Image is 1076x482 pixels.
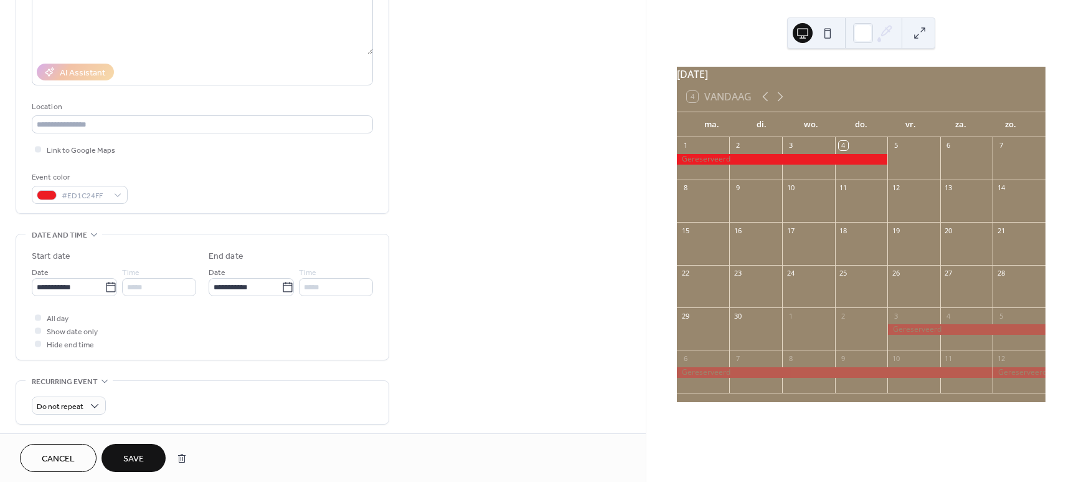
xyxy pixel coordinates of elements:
div: 7 [996,141,1006,150]
div: 24 [786,269,795,278]
div: 13 [944,183,953,193]
div: 8 [681,183,690,193]
div: [DATE] [677,67,1045,82]
div: Start date [32,250,70,263]
div: 3 [786,141,795,150]
div: 29 [681,311,690,321]
div: 11 [944,354,953,363]
div: 4 [839,141,848,150]
div: 6 [681,354,690,363]
div: 21 [996,226,1006,235]
span: Hide end time [47,339,94,352]
div: 9 [733,183,742,193]
div: 1 [681,141,690,150]
div: 12 [891,183,900,193]
button: Cancel [20,444,97,472]
div: 16 [733,226,742,235]
span: Save [123,453,144,466]
div: 5 [996,311,1006,321]
div: di. [737,112,786,137]
span: Show date only [47,325,98,339]
div: Gereserveerd [887,324,1045,335]
div: 2 [733,141,742,150]
span: Time [299,266,316,279]
div: 7 [733,354,742,363]
div: Event color [32,171,125,184]
div: 3 [891,311,900,321]
span: Time [122,266,139,279]
div: wo. [786,112,836,137]
span: Do not repeat [37,400,83,414]
div: 17 [786,226,795,235]
div: Gereserveerd [677,154,887,165]
div: 26 [891,269,900,278]
div: za. [936,112,986,137]
span: #ED1C24FF [62,190,108,203]
div: 25 [839,269,848,278]
div: zo. [986,112,1036,137]
div: 9 [839,354,848,363]
div: 1 [786,311,795,321]
div: 11 [839,183,848,193]
div: 14 [996,183,1006,193]
div: 28 [996,269,1006,278]
div: do. [836,112,886,137]
div: 5 [891,141,900,150]
div: End date [209,250,243,263]
div: Location [32,100,370,113]
div: 8 [786,354,795,363]
span: Recurring event [32,375,98,388]
div: 19 [891,226,900,235]
span: Link to Google Maps [47,144,115,157]
div: 12 [996,354,1006,363]
div: 30 [733,311,742,321]
div: vr. [886,112,936,137]
span: Date [32,266,49,279]
div: 4 [944,311,953,321]
div: Gereserveerd [677,367,993,378]
div: 6 [944,141,953,150]
div: Gereserveerd [993,367,1045,378]
div: 18 [839,226,848,235]
span: Date [209,266,225,279]
span: Cancel [42,453,75,466]
div: 10 [786,183,795,193]
div: 23 [733,269,742,278]
div: 10 [891,354,900,363]
span: Date and time [32,229,87,242]
div: 15 [681,226,690,235]
div: 2 [839,311,848,321]
span: All day [47,312,68,325]
div: ma. [687,112,737,137]
div: 22 [681,269,690,278]
button: Save [101,444,166,472]
div: 27 [944,269,953,278]
div: 20 [944,226,953,235]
